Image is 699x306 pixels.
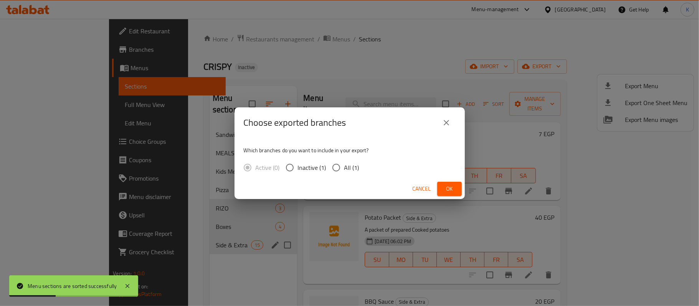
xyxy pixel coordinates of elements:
span: Ok [443,184,456,194]
span: Inactive (1) [298,163,326,172]
span: Cancel [413,184,431,194]
button: Ok [437,182,462,196]
button: close [437,114,456,132]
p: Which branches do you want to include in your export? [244,146,456,154]
button: Cancel [410,182,434,196]
span: Active (0) [256,163,280,172]
span: All (1) [344,163,359,172]
div: Menu sections are sorted successfully [28,282,117,290]
h2: Choose exported branches [244,117,346,129]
